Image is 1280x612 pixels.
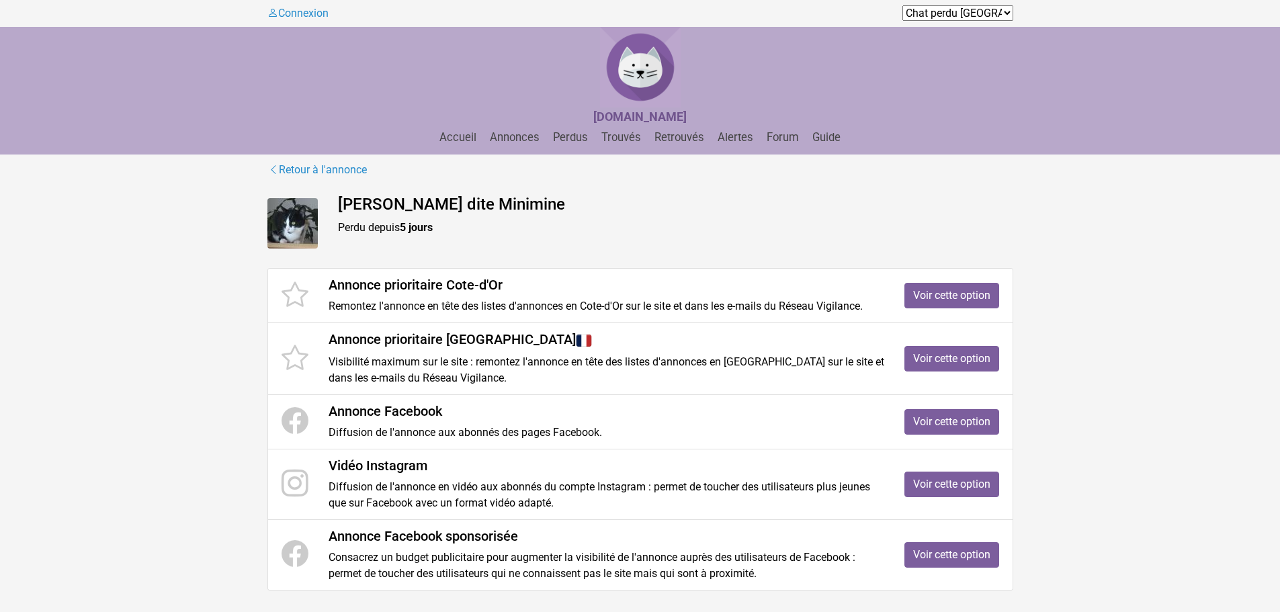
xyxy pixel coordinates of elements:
a: Alertes [712,131,759,144]
a: Voir cette option [904,346,999,371]
img: Chat Perdu France [600,27,681,107]
h4: Annonce prioritaire Cote-d'Or [329,277,884,293]
a: Perdus [548,131,593,144]
strong: 5 jours [400,221,433,234]
a: Trouvés [596,131,646,144]
p: Visibilité maximum sur le site : remontez l'annonce en tête des listes d'annonces en [GEOGRAPHIC_... [329,354,884,386]
h4: Annonce Facebook [329,403,884,419]
p: Remontez l'annonce en tête des listes d'annonces en Cote-d'Or sur le site et dans les e-mails du ... [329,298,884,314]
a: Accueil [434,131,482,144]
h4: Annonce prioritaire [GEOGRAPHIC_DATA] [329,331,884,349]
strong: [DOMAIN_NAME] [593,110,687,124]
a: Voir cette option [904,409,999,435]
p: Consacrez un budget publicitaire pour augmenter la visibilité de l'annonce auprès des utilisateur... [329,550,884,582]
p: Perdu depuis [338,220,1013,236]
a: Voir cette option [904,472,999,497]
p: Diffusion de l'annonce aux abonnés des pages Facebook. [329,425,884,441]
a: [DOMAIN_NAME] [593,111,687,124]
a: Voir cette option [904,542,999,568]
a: Guide [807,131,846,144]
a: Annonces [484,131,545,144]
a: Connexion [267,7,329,19]
a: Retrouvés [649,131,710,144]
h4: Annonce Facebook sponsorisée [329,528,884,544]
h4: Vidéo Instagram [329,457,884,474]
a: Retour à l'annonce [267,161,368,179]
h4: [PERSON_NAME] dite Minimine [338,195,1013,214]
a: Voir cette option [904,283,999,308]
img: France [576,333,592,349]
p: Diffusion de l'annonce en vidéo aux abonnés du compte Instagram : permet de toucher des utilisate... [329,479,884,511]
a: Forum [761,131,804,144]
